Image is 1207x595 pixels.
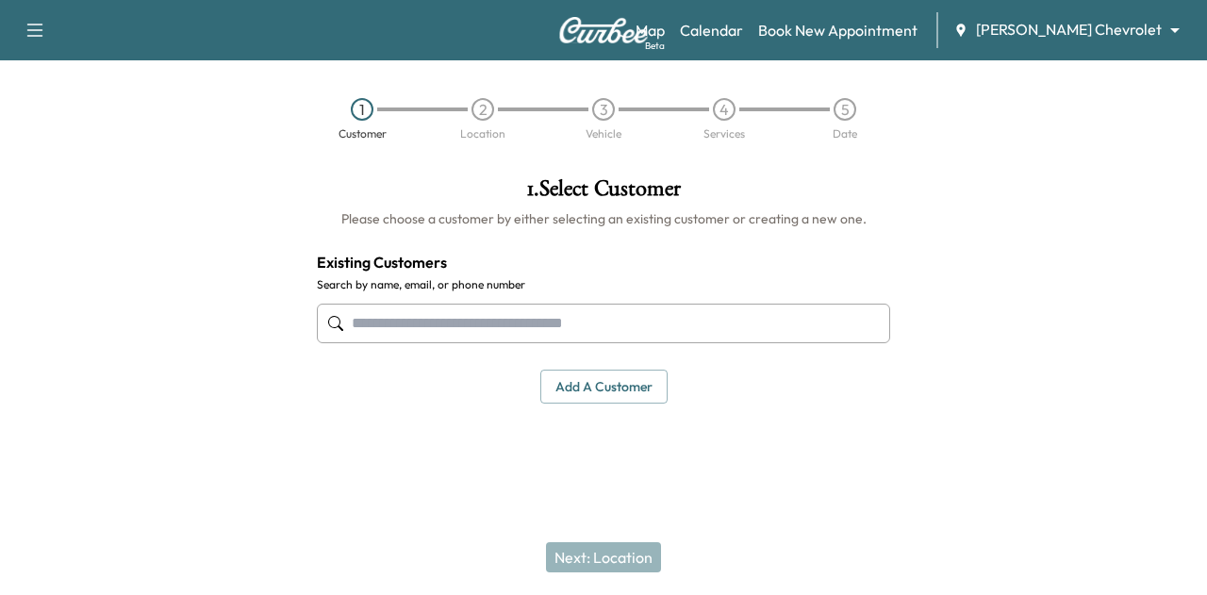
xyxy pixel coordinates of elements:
div: 2 [471,98,494,121]
div: Services [703,128,745,140]
div: Vehicle [586,128,621,140]
div: 3 [592,98,615,121]
div: Beta [645,39,665,53]
a: MapBeta [636,19,665,41]
label: Search by name, email, or phone number [317,277,890,292]
h4: Existing Customers [317,251,890,273]
button: Add a customer [540,370,668,405]
div: 1 [351,98,373,121]
div: Customer [339,128,387,140]
div: 4 [713,98,736,121]
span: [PERSON_NAME] Chevrolet [976,19,1162,41]
img: Curbee Logo [558,17,649,43]
div: Location [460,128,505,140]
a: Book New Appointment [758,19,918,41]
div: 5 [834,98,856,121]
h6: Please choose a customer by either selecting an existing customer or creating a new one. [317,209,890,228]
div: Date [833,128,857,140]
a: Calendar [680,19,743,41]
h1: 1 . Select Customer [317,177,890,209]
